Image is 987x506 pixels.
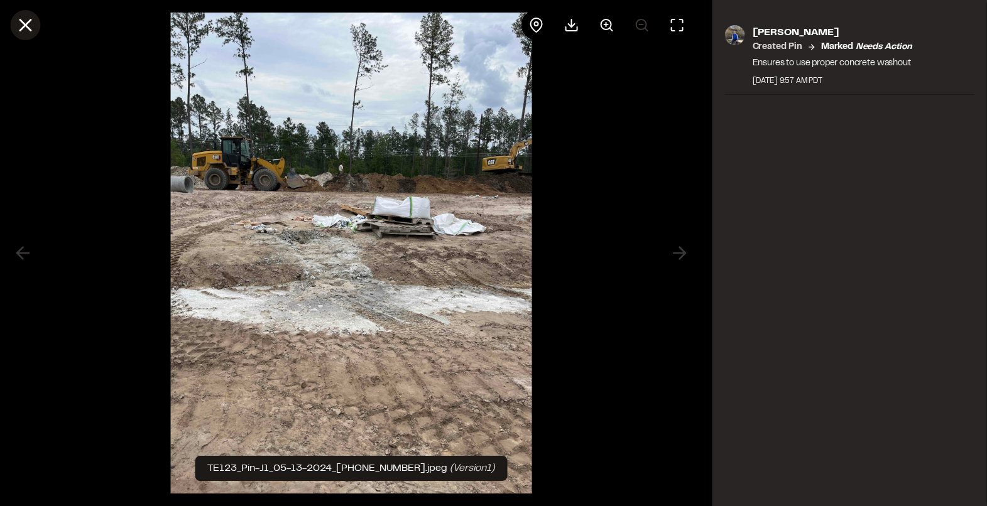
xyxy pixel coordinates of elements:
div: View pin on map [521,10,552,40]
button: Zoom in [592,10,622,40]
div: [DATE] 9:57 AM PDT [753,75,912,87]
p: Created Pin [753,40,802,54]
button: Toggle Fullscreen [662,10,692,40]
p: [PERSON_NAME] [753,25,912,40]
img: photo [725,25,745,45]
em: needs action [856,43,912,51]
p: Ensures to use proper concrete washout [753,57,912,70]
p: Marked [821,40,912,54]
button: Close modal [10,10,40,40]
